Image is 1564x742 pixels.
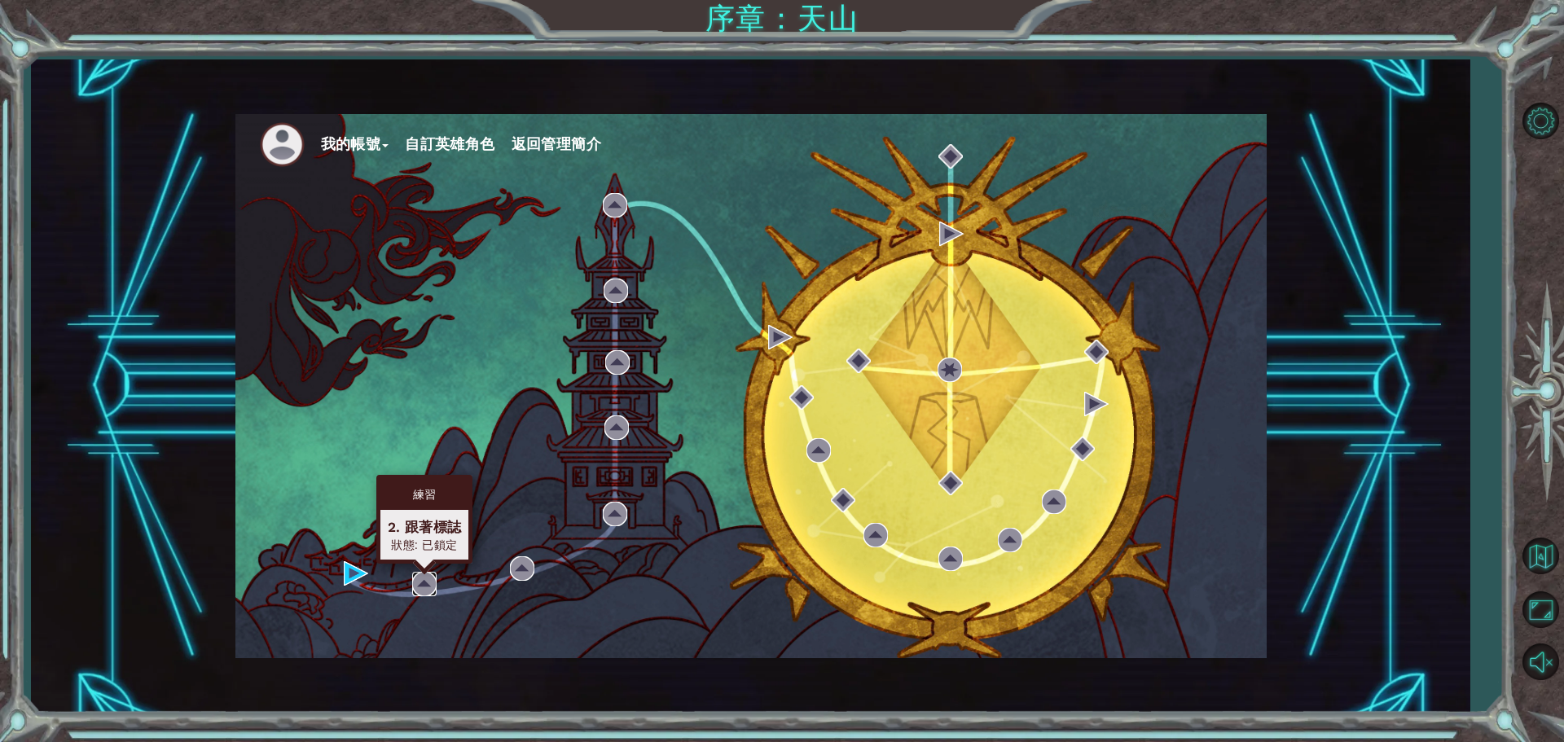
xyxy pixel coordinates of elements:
div: 狀態: 已鎖定 [388,537,461,552]
a: 跟著標誌走 - 已鎖定 [412,572,437,596]
a: 重生 - 鎖定 [938,144,963,169]
button: 關卡選項 [1517,97,1564,144]
a: 蓄水池週邊 - 已上鎖 [510,556,534,581]
a: 登樓 - 上鎖 [605,350,630,375]
a: 水晶 - 鎖定 [1042,490,1066,514]
div: 練習 [380,479,468,510]
button: 返回管理簡介 [512,132,601,156]
a: 長手套 - 鎖定 [938,358,962,382]
a: 珊瑚東西 - 鎖定 [831,488,855,512]
font: 返回管理簡介 [512,135,601,152]
a: 閃亮 - 鎖定 [938,547,963,571]
a: 開始建造 - 鎖定 [846,349,871,373]
a: 鋪路 - 已上鎖 [806,438,831,463]
a: 困住黑暗 - 上鎖 [1084,340,1109,364]
button: 我的帳號 [321,132,389,156]
font: 我的帳號 [321,135,381,152]
a: 神秘階梯 - 鎖定 [604,279,628,303]
div: 2. 跟著標誌 [388,517,461,537]
a: 頂部山頂 - 進行中 [344,561,368,586]
a: 捕捉黑暗 - 鎖定 [939,222,964,246]
button: 返回地圖 [1517,533,1564,580]
a: 爬上古塔 - 鎖定 [604,415,629,440]
a: 阿科杜斯 - 鎖定 [603,193,627,217]
a: 返回地圖 [1517,530,1564,584]
a: 孤獨之塔 - 鎖定 [603,502,627,526]
a: 黑暗將至 - 鎖定 [1084,392,1109,416]
a: 幫手 - 鎖定 [863,523,888,547]
a: 重見光明 - 鎖定 [789,385,814,410]
a: 更美好的世界 - 鎖定 [1070,437,1095,461]
a: 神隱少女 - 鎖定 [998,528,1022,552]
button: 瀏覽最大化器 [1517,586,1564,634]
font: 自訂英雄角色 [405,135,494,152]
a: 最後改進-鎖定 [938,471,963,495]
button: 取消靜音 [1517,639,1564,686]
button: 自訂英雄角色 [405,132,494,156]
a: 靈魂聖地 - 鎖定 [768,325,793,349]
img: 帳戶圖示 [260,122,305,167]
